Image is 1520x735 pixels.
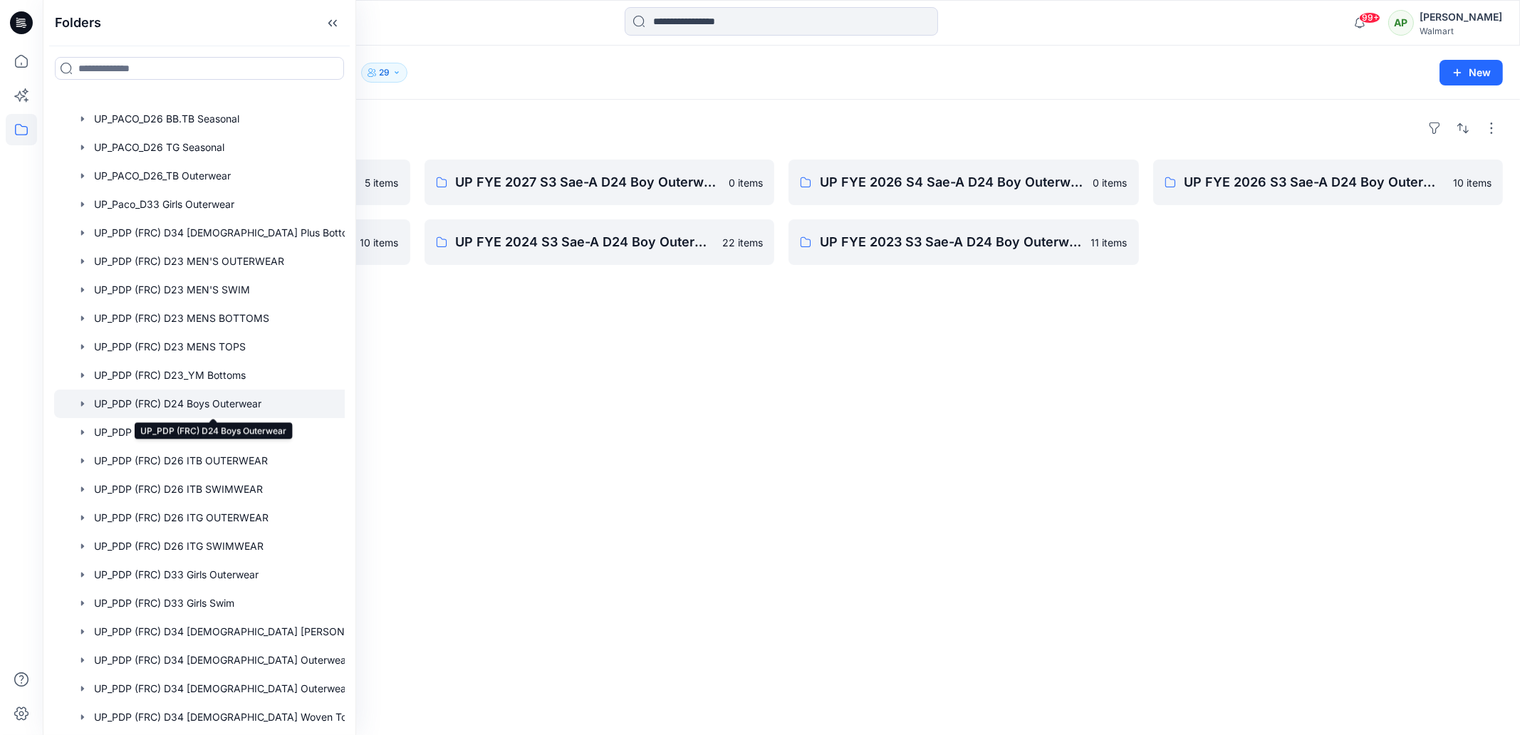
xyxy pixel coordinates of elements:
[1153,160,1504,205] a: UP FYE 2026 S3 Sae-A D24 Boy Outerwear10 items
[1420,26,1502,36] div: Walmart
[1359,12,1380,24] span: 99+
[379,65,390,80] p: 29
[1093,175,1128,190] p: 0 items
[1420,9,1502,26] div: [PERSON_NAME]
[729,175,763,190] p: 0 items
[365,175,399,190] p: 5 items
[360,235,399,250] p: 10 items
[425,219,775,265] a: UP FYE 2024 S3 Sae-A D24 Boy Outerwear22 items
[820,232,1083,252] p: UP FYE 2023 S3 Sae-A D24 Boy Outerwear
[361,63,407,83] button: 29
[425,160,775,205] a: UP FYE 2027 S3 Sae-A D24 Boy Outerwear0 items
[456,172,721,192] p: UP FYE 2027 S3 Sae-A D24 Boy Outerwear
[788,219,1139,265] a: UP FYE 2023 S3 Sae-A D24 Boy Outerwear11 items
[820,172,1085,192] p: UP FYE 2026 S4 Sae-A D24 Boy Outerwear
[1453,175,1492,190] p: 10 items
[456,232,714,252] p: UP FYE 2024 S3 Sae-A D24 Boy Outerwear
[788,160,1139,205] a: UP FYE 2026 S4 Sae-A D24 Boy Outerwear0 items
[1388,10,1414,36] div: AP
[1185,172,1445,192] p: UP FYE 2026 S3 Sae-A D24 Boy Outerwear
[1440,60,1503,85] button: New
[1091,235,1128,250] p: 11 items
[722,235,763,250] p: 22 items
